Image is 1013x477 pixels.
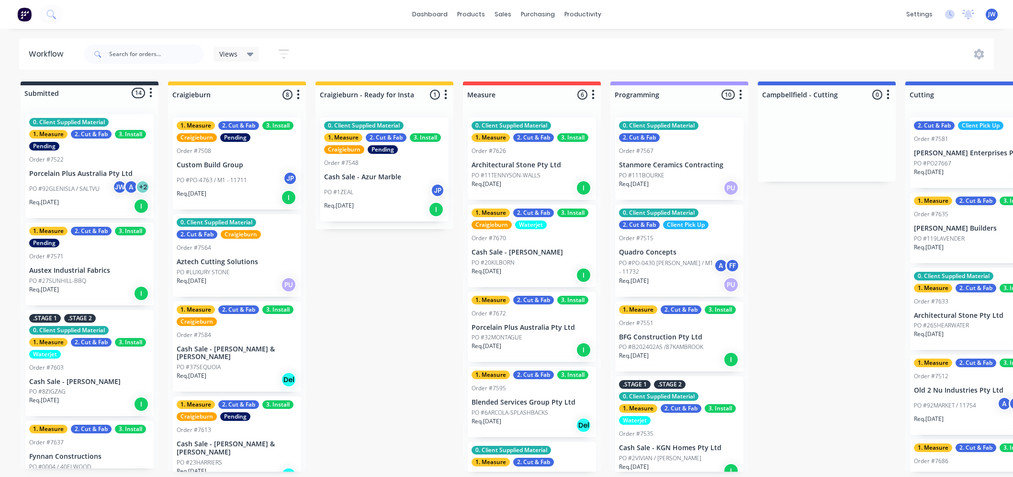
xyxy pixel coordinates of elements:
div: 1. Measure [914,284,952,292]
div: 1. Measure [472,133,510,142]
div: 1. Measure [914,359,952,367]
p: PO #PO-0430 [PERSON_NAME] / M1 - 11732 [619,259,714,276]
p: Req. [DATE] [472,180,501,188]
p: Req. [DATE] [177,372,206,380]
div: A [714,258,728,273]
div: I [134,396,149,412]
p: Austex Industrial Fabrics [29,267,150,275]
div: 2. Cut & Fab [956,284,996,292]
div: 0. Client Supplied Material [472,121,551,130]
p: Porcelain Plus Australia Pty Ltd [29,170,150,178]
p: PO #32MONTAGUE [472,333,522,342]
div: 1. Measure2. Cut & Fab3. InstallOrder #7595Blended Services Group Pty LtdPO #6ARCOLA-SPLASHBACKSR... [468,367,596,437]
div: A [997,396,1012,411]
div: 0. Client Supplied Material [619,392,698,401]
div: 0. Client Supplied Material2. Cut & FabClient Pick UpOrder #7515Quadro ConceptsPO #PO-0430 [PERSO... [615,205,743,297]
div: 2. Cut & Fab [956,443,996,452]
p: PO #11TENNYSON-WALLS [472,171,540,180]
div: I [428,202,444,217]
div: 0. Client Supplied Material2. Cut & FabCraigieburnOrder #7564Aztech Cutting SolutionsPO #LUXURY S... [173,214,301,297]
p: Req. [DATE] [324,201,354,210]
div: 2. Cut & Fab [71,425,112,433]
div: Order #7584 [177,331,211,339]
div: Craigieburn [472,221,512,229]
div: 2. Cut & Fab [366,133,406,142]
div: 3. Install [557,371,588,379]
p: PO #2VIVIAN / [PERSON_NAME] [619,454,701,463]
div: PU [281,277,296,292]
div: 0. Client Supplied Material1. Measure2. Cut & Fab3. InstallPendingOrder #7522Porcelain Plus Austr... [25,114,154,218]
div: .STAGE 1.STAGE 20. Client Supplied Material1. Measure2. Cut & Fab3. InstallWaterjetOrder #7603Cas... [25,310,154,417]
p: Req. [DATE] [619,351,649,360]
p: Custom Build Group [177,161,297,169]
div: Order #7672 [472,309,506,318]
p: Req. [DATE] [914,330,944,338]
div: Order #7567 [619,147,653,155]
div: 1. Measure [472,371,510,379]
div: Order #7551 [619,319,653,327]
div: 1. Measure2. Cut & Fab3. InstallPendingOrder #7571Austex Industrial FabricsPO #27SUNHILL-BBQReq.[... [25,223,154,305]
div: 2. Cut & Fab [956,197,996,205]
input: Search for orders... [109,45,204,64]
div: 3. Install [262,400,293,409]
p: PO #27SUNHILL-BBQ [29,277,86,285]
p: PO #0004 / 40ELWOOD [29,463,91,471]
div: Order #7595 [472,384,506,393]
div: 2. Cut & Fab [218,305,259,314]
div: Order #7613 [177,426,211,434]
div: A [124,180,138,194]
div: I [576,342,591,358]
p: Req. [DATE] [619,277,649,285]
div: 3. Install [410,133,441,142]
div: Client Pick Up [958,121,1003,130]
p: Req. [DATE] [619,463,649,471]
div: 3. Install [115,425,146,433]
p: Cash Sale - [PERSON_NAME] [29,378,150,386]
div: 2. Cut & Fab [513,371,554,379]
div: FF [725,258,740,273]
div: 3. Install [262,305,293,314]
div: 3. Install [705,404,736,413]
div: 1. Measure2. Cut & Fab3. InstallCraigieburnWaterjetOrder #7670Cash Sale - [PERSON_NAME]PO #20KILB... [468,205,596,287]
div: purchasing [516,7,560,22]
p: Fynnan Constructions [29,453,150,461]
div: 1. Measure2. Cut & Fab3. InstallOrder #7551BFG Construction Pty LtdPO #B202402AS /87KAMBROOKReq.[... [615,302,743,372]
div: JP [430,183,445,198]
div: 3. Install [262,121,293,130]
div: Client Pick Up [663,221,709,229]
div: 2. Cut & Fab [513,133,554,142]
div: settings [901,7,937,22]
p: PO #8ZIGZAG [29,387,66,396]
div: 1. Measure2. Cut & Fab3. InstallCraigieburnPendingOrder #7508Custom Build GroupPO #PO-4763 / M1 -... [173,117,301,209]
div: JW [113,180,127,194]
p: BFG Construction Pty Ltd [619,333,740,341]
div: 3. Install [115,338,146,347]
p: Req. [DATE] [29,396,59,405]
div: 3. Install [557,133,588,142]
div: Pending [220,133,250,142]
p: Stanmore Ceramics Contracting [619,161,740,169]
p: PO #23HARRIERS [177,458,222,467]
div: products [452,7,490,22]
div: 0. Client Supplied Material [324,121,404,130]
p: PO #119LAVENDER [914,234,965,243]
div: 0. Client Supplied Material [619,209,698,217]
div: 2. Cut & Fab [218,400,259,409]
p: PO #92GLENISLA / SALTVU [29,185,100,193]
div: 3. Install [115,227,146,235]
div: I [723,352,739,367]
p: Aztech Cutting Solutions [177,258,297,266]
div: 2. Cut & Fab [71,338,112,347]
div: Pending [220,412,250,421]
div: 0. Client Supplied Material1. Measure2. Cut & Fab3. InstallOrder #7626Architectural Stone Pty Ltd... [468,117,596,200]
div: 1. Measure [177,400,215,409]
p: Req. [DATE] [177,277,206,285]
div: Order #7508 [177,147,211,155]
div: 2. Cut & Fab [661,404,701,413]
p: Req. [DATE] [914,243,944,252]
div: 2. Cut & Fab [513,296,554,304]
div: 2. Cut & Fab [71,227,112,235]
div: Order #7535 [619,430,653,438]
div: Order #7686 [914,457,948,465]
div: I [134,286,149,301]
